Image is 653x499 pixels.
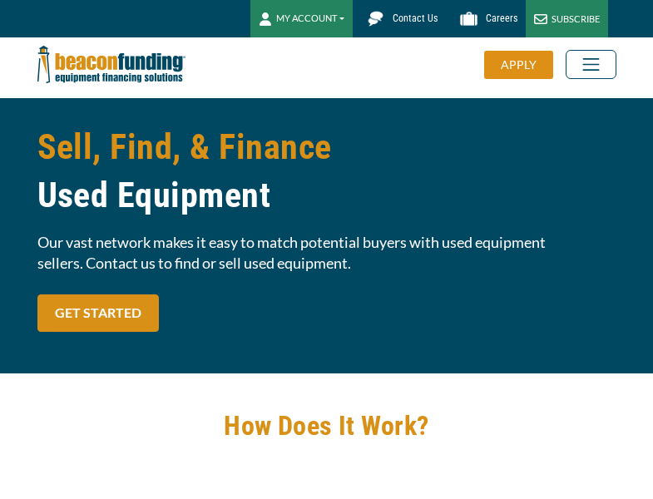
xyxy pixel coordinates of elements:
[37,123,616,220] h1: Sell, Find, & Finance
[37,294,159,332] a: GET STARTED
[361,4,390,33] img: Beacon Funding chat
[393,12,438,24] span: Contact Us
[486,12,517,24] span: Careers
[37,232,616,274] span: Our vast network makes it easy to match potential buyers with used equipment sellers. Contact us ...
[446,4,526,33] a: Careers
[37,407,616,445] h2: How Does It Work?
[37,171,616,220] span: Used Equipment
[454,4,483,33] img: Beacon Funding Careers
[37,37,186,91] img: Beacon Funding Corporation logo
[484,51,553,79] div: APPLY
[484,51,566,79] a: APPLY
[353,4,446,33] a: Contact Us
[566,50,616,79] button: Toggle navigation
